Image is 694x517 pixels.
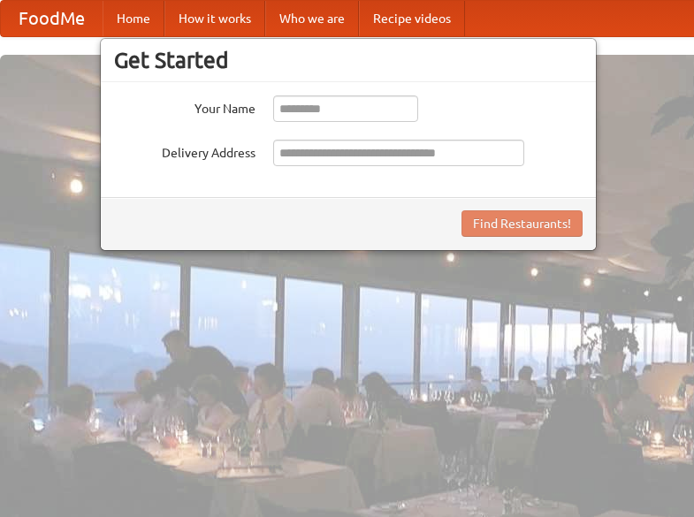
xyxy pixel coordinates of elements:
[114,140,255,162] label: Delivery Address
[461,210,583,237] button: Find Restaurants!
[103,1,164,36] a: Home
[1,1,103,36] a: FoodMe
[114,95,255,118] label: Your Name
[265,1,359,36] a: Who we are
[114,47,583,73] h3: Get Started
[164,1,265,36] a: How it works
[359,1,465,36] a: Recipe videos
